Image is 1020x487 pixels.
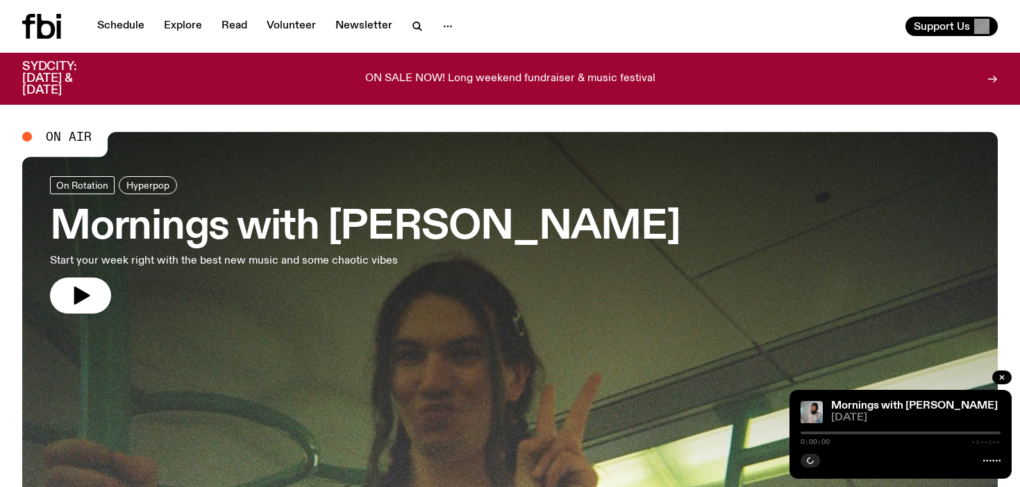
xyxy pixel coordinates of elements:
span: 0:00:00 [801,438,830,445]
button: Support Us [905,17,998,36]
p: ON SALE NOW! Long weekend fundraiser & music festival [365,73,655,85]
a: Newsletter [327,17,401,36]
span: Hyperpop [126,180,169,190]
h3: Mornings with [PERSON_NAME] [50,208,680,247]
span: On Air [46,130,92,143]
a: Schedule [89,17,153,36]
a: Read [213,17,256,36]
img: Kana Frazer is smiling at the camera with her head tilted slightly to her left. She wears big bla... [801,401,823,423]
a: Volunteer [258,17,324,36]
a: Mornings with [PERSON_NAME] [831,400,998,411]
span: [DATE] [831,413,1001,423]
span: -:--:-- [971,438,1001,445]
a: Hyperpop [119,176,177,194]
span: On Rotation [56,180,108,190]
p: Start your week right with the best new music and some chaotic vibes [50,253,406,269]
h3: SYDCITY: [DATE] & [DATE] [22,61,111,96]
a: On Rotation [50,176,115,194]
a: Explore [156,17,210,36]
span: Support Us [914,20,970,33]
a: Mornings with [PERSON_NAME]Start your week right with the best new music and some chaotic vibes [50,176,680,314]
